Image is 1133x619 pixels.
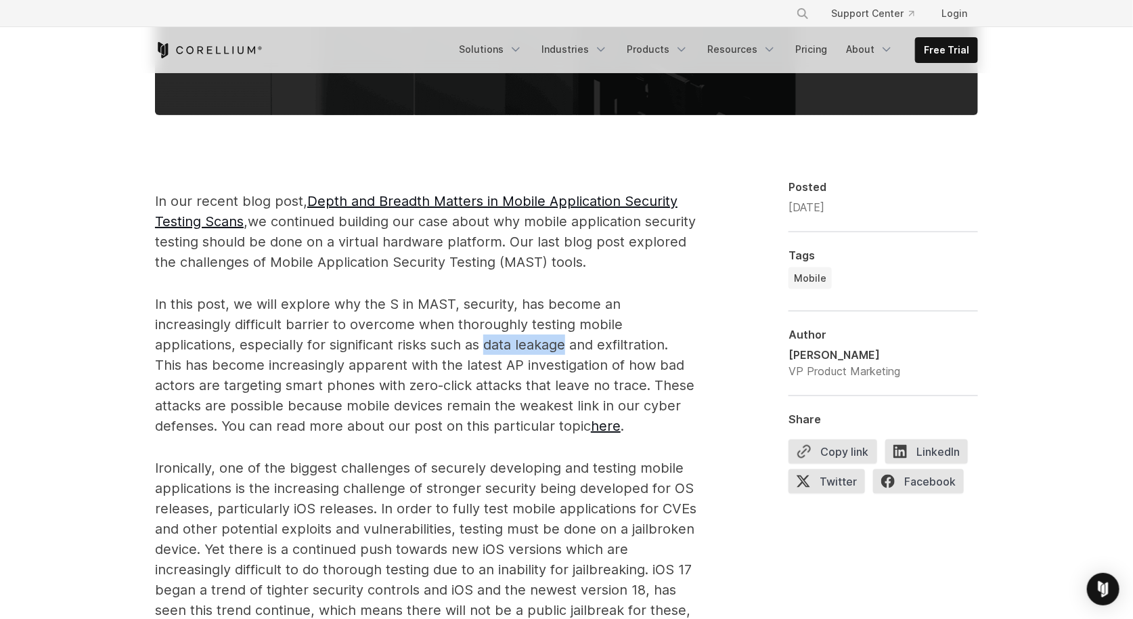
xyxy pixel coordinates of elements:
a: Depth and Breadth Matters in Mobile Application Security Testing Scans [155,193,677,230]
span: [DATE] [788,200,824,214]
a: Facebook [873,469,972,499]
a: LinkedIn [885,440,976,469]
a: Solutions [451,37,531,62]
div: [PERSON_NAME] [788,347,900,363]
button: Copy link [788,440,877,464]
a: Resources [699,37,784,62]
a: Free Trial [916,38,977,62]
a: Mobile [788,268,832,289]
div: Navigation Menu [451,37,978,63]
a: Industries [533,37,616,62]
div: Author [788,328,978,341]
div: Tags [788,249,978,262]
div: Open Intercom Messenger [1087,573,1119,605]
span: In our recent blog post, ,we continued building our case about why mobile application security te... [155,193,696,270]
a: Support Center [820,1,925,26]
button: Search [791,1,815,26]
span: Mobile [794,272,826,285]
a: here [591,418,621,434]
a: Login [931,1,978,26]
span: Facebook [873,469,964,494]
span: Twitter [788,469,865,494]
a: Products [619,37,696,62]
div: Navigation Menu [780,1,978,26]
span: LinkedIn [885,440,968,464]
div: Share [788,412,978,426]
a: Twitter [788,469,873,499]
a: Pricing [787,37,835,62]
span: In this post, we will explore why the S in MAST, security, has become an increasingly difficult b... [155,296,694,434]
div: VP Product Marketing [788,363,900,379]
a: Corellium Home [155,42,263,58]
div: Posted [788,180,978,194]
a: About [838,37,902,62]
